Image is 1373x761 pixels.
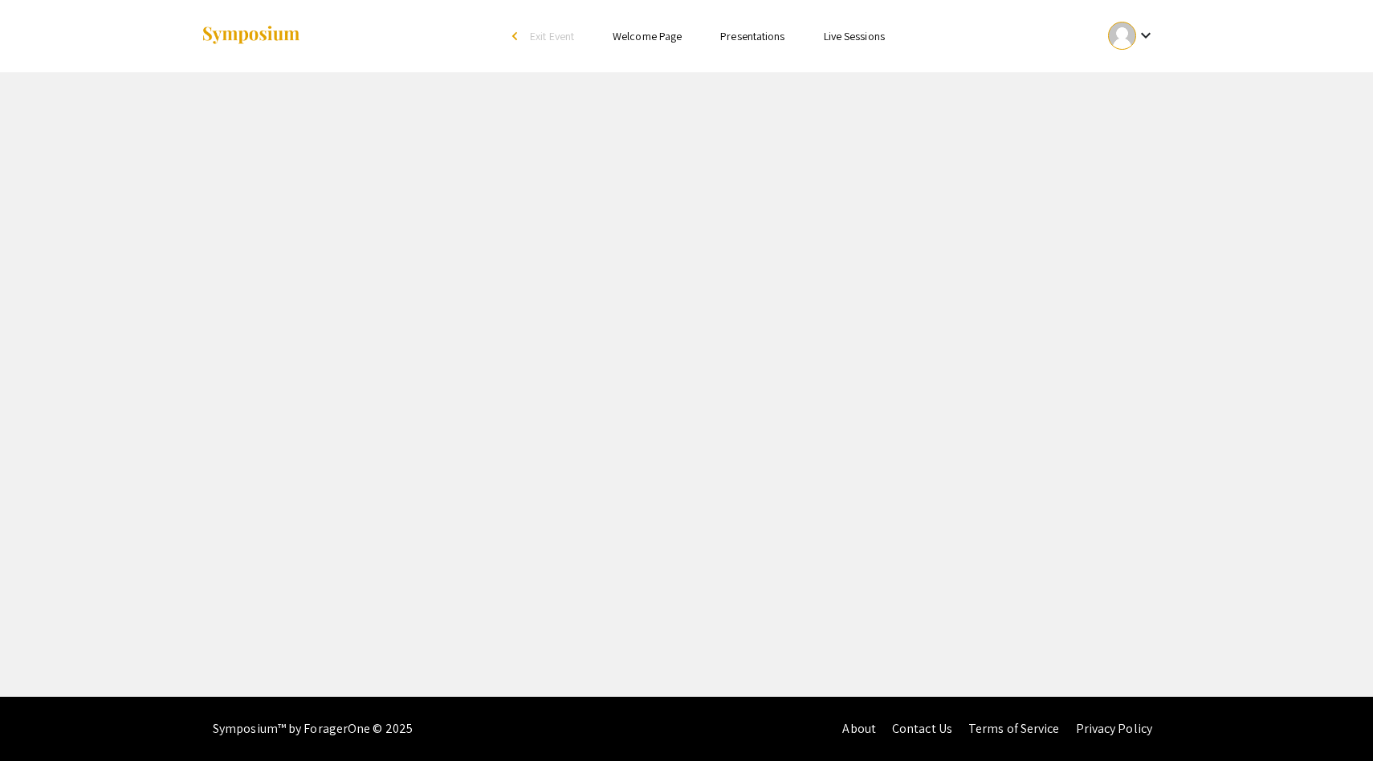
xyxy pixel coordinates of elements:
div: Symposium™ by ForagerOne © 2025 [213,697,413,761]
a: Live Sessions [824,29,885,43]
a: Presentations [720,29,784,43]
a: About [842,720,876,737]
a: Contact Us [892,720,952,737]
a: Terms of Service [968,720,1060,737]
div: arrow_back_ios [512,31,522,41]
img: Symposium by ForagerOne [201,25,301,47]
button: Expand account dropdown [1091,18,1172,54]
span: Exit Event [530,29,574,43]
mat-icon: Expand account dropdown [1136,26,1155,45]
a: Privacy Policy [1076,720,1152,737]
a: Welcome Page [613,29,682,43]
